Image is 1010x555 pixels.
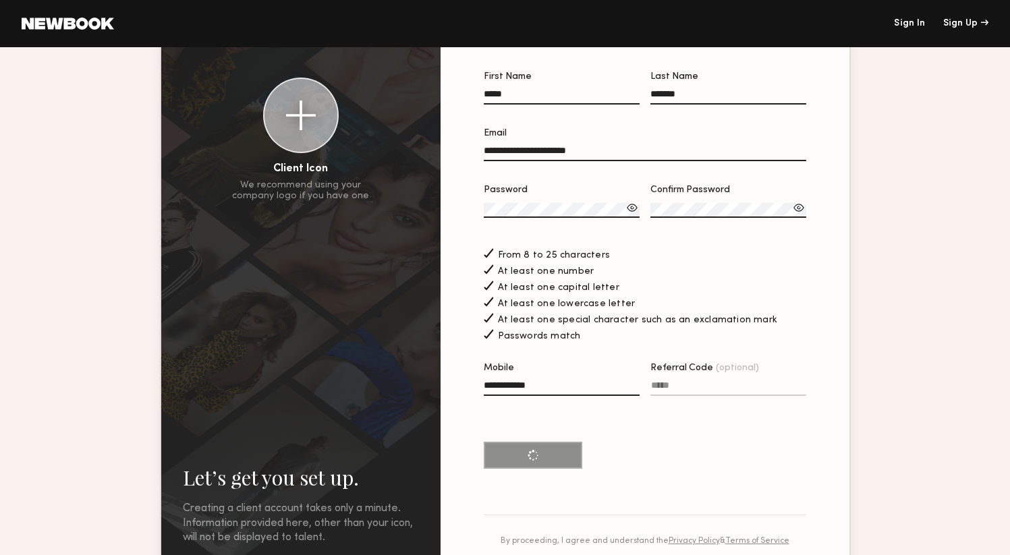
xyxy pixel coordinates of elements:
[484,72,640,82] div: First Name
[183,502,419,546] div: Creating a client account takes only a minute. Information provided here, other than your icon, w...
[498,251,611,260] span: From 8 to 25 characters
[650,380,806,396] input: Referral Code(optional)
[498,332,581,341] span: Passwords match
[725,537,789,545] a: Terms of Service
[484,129,806,138] div: Email
[484,146,806,161] input: Email
[894,19,925,28] a: Sign In
[650,185,806,195] div: Confirm Password
[650,363,806,373] div: Referral Code
[650,89,806,105] input: Last Name
[498,267,594,276] span: At least one number
[498,299,636,309] span: At least one lowercase letter
[484,203,640,218] input: Password
[484,363,640,373] div: Mobile
[484,185,640,195] div: Password
[183,464,419,491] h2: Let’s get you set up.
[650,72,806,82] div: Last Name
[484,537,806,546] div: By proceeding, I agree and understand the &
[232,180,369,202] div: We recommend using your company logo if you have one
[484,380,640,396] input: Mobile
[716,363,759,373] span: (optional)
[498,283,619,293] span: At least one capital letter
[498,316,778,325] span: At least one special character such as an exclamation mark
[650,203,806,218] input: Confirm Password
[943,19,988,28] div: Sign Up
[669,537,720,545] a: Privacy Policy
[484,89,640,105] input: First Name
[273,164,328,175] div: Client Icon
